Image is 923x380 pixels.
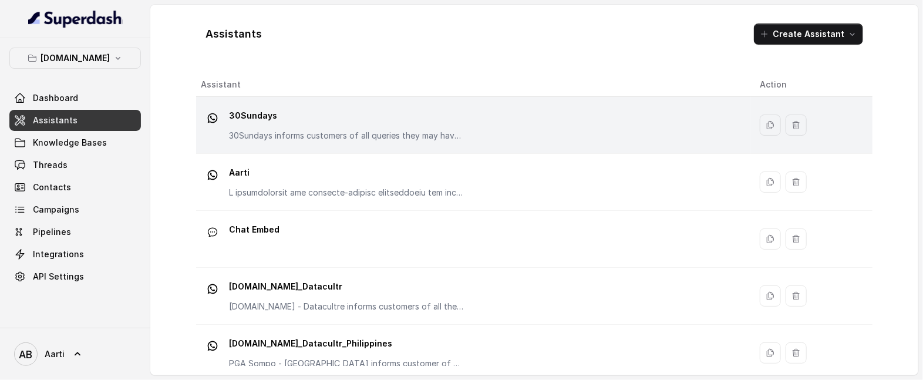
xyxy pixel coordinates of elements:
[9,88,141,109] a: Dashboard
[41,51,110,65] p: [DOMAIN_NAME]
[9,48,141,69] button: [DOMAIN_NAME]
[9,338,141,371] a: Aarti
[9,199,141,220] a: Campaigns
[229,106,464,125] p: 30Sundays
[229,187,464,199] p: L ipsumdolorsit ame consecte-adipisc elitseddoeiu tem incidi ut lab etdol magna al enimadm ven qu...
[9,154,141,176] a: Threads
[206,25,262,43] h1: Assistants
[229,277,464,296] p: [DOMAIN_NAME]_Datacultr
[9,221,141,243] a: Pipelines
[33,159,68,171] span: Threads
[750,73,873,97] th: Action
[33,226,71,238] span: Pipelines
[229,163,464,182] p: Aarti
[33,271,84,283] span: API Settings
[33,92,78,104] span: Dashboard
[33,204,79,216] span: Campaigns
[9,244,141,265] a: Integrations
[28,9,123,28] img: light.svg
[33,248,84,260] span: Integrations
[196,73,750,97] th: Assistant
[33,181,71,193] span: Contacts
[229,301,464,312] p: [DOMAIN_NAME] - Datacultre informs customers of all the queries they have related to any of the p...
[9,132,141,153] a: Knowledge Bases
[33,115,78,126] span: Assistants
[229,358,464,369] p: PGA Sompo - [GEOGRAPHIC_DATA] informs customer of all queries they have related to any of the pro...
[229,220,279,239] p: Chat Embed
[754,23,863,45] button: Create Assistant
[9,177,141,198] a: Contacts
[229,334,464,353] p: [DOMAIN_NAME]_Datacultr_Philippines
[45,348,65,360] span: Aarti
[9,266,141,287] a: API Settings
[9,110,141,131] a: Assistants
[229,130,464,142] p: 30Sundays informs customers of all queries they may have regarding the products/ offerings
[33,137,107,149] span: Knowledge Bases
[19,348,33,361] text: AB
